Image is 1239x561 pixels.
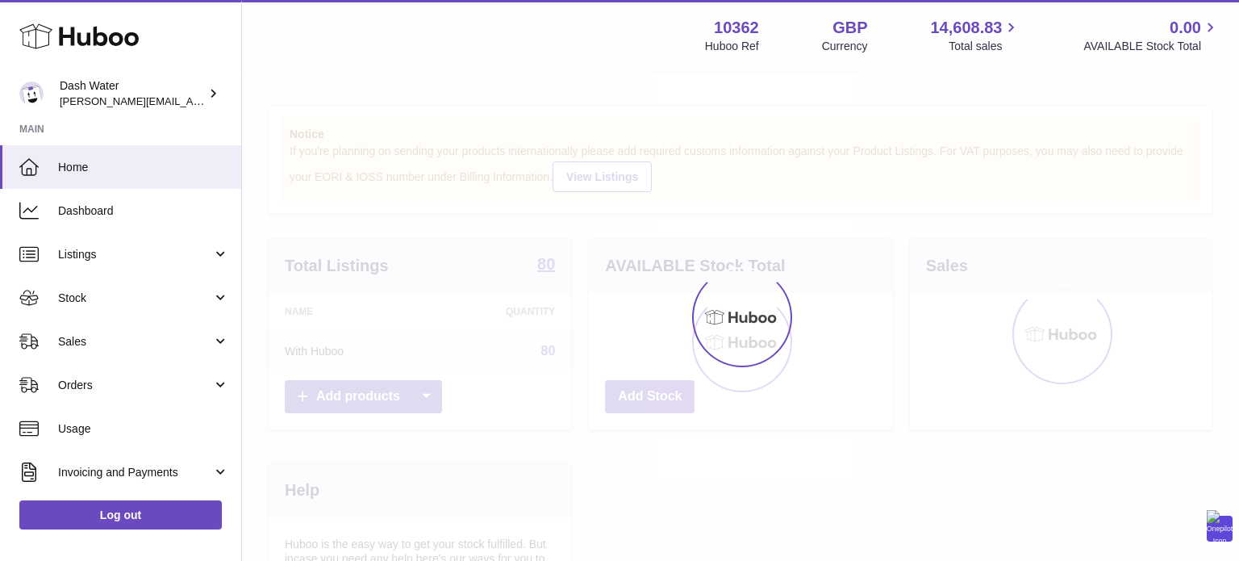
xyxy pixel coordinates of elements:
[58,378,212,393] span: Orders
[58,291,212,306] span: Stock
[930,17,1002,39] span: 14,608.83
[58,247,212,262] span: Listings
[58,160,229,175] span: Home
[60,94,323,107] span: [PERSON_NAME][EMAIL_ADDRESS][DOMAIN_NAME]
[58,421,229,437] span: Usage
[930,17,1020,54] a: 14,608.83 Total sales
[949,39,1020,54] span: Total sales
[60,78,205,109] div: Dash Water
[58,334,212,350] span: Sales
[1170,17,1201,39] span: 0.00
[705,39,759,54] div: Huboo Ref
[832,17,867,39] strong: GBP
[19,82,44,106] img: james@dash-water.com
[714,17,759,39] strong: 10362
[58,203,229,219] span: Dashboard
[19,500,222,530] a: Log out
[1083,17,1220,54] a: 0.00 AVAILABLE Stock Total
[822,39,868,54] div: Currency
[58,465,212,480] span: Invoicing and Payments
[1083,39,1220,54] span: AVAILABLE Stock Total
